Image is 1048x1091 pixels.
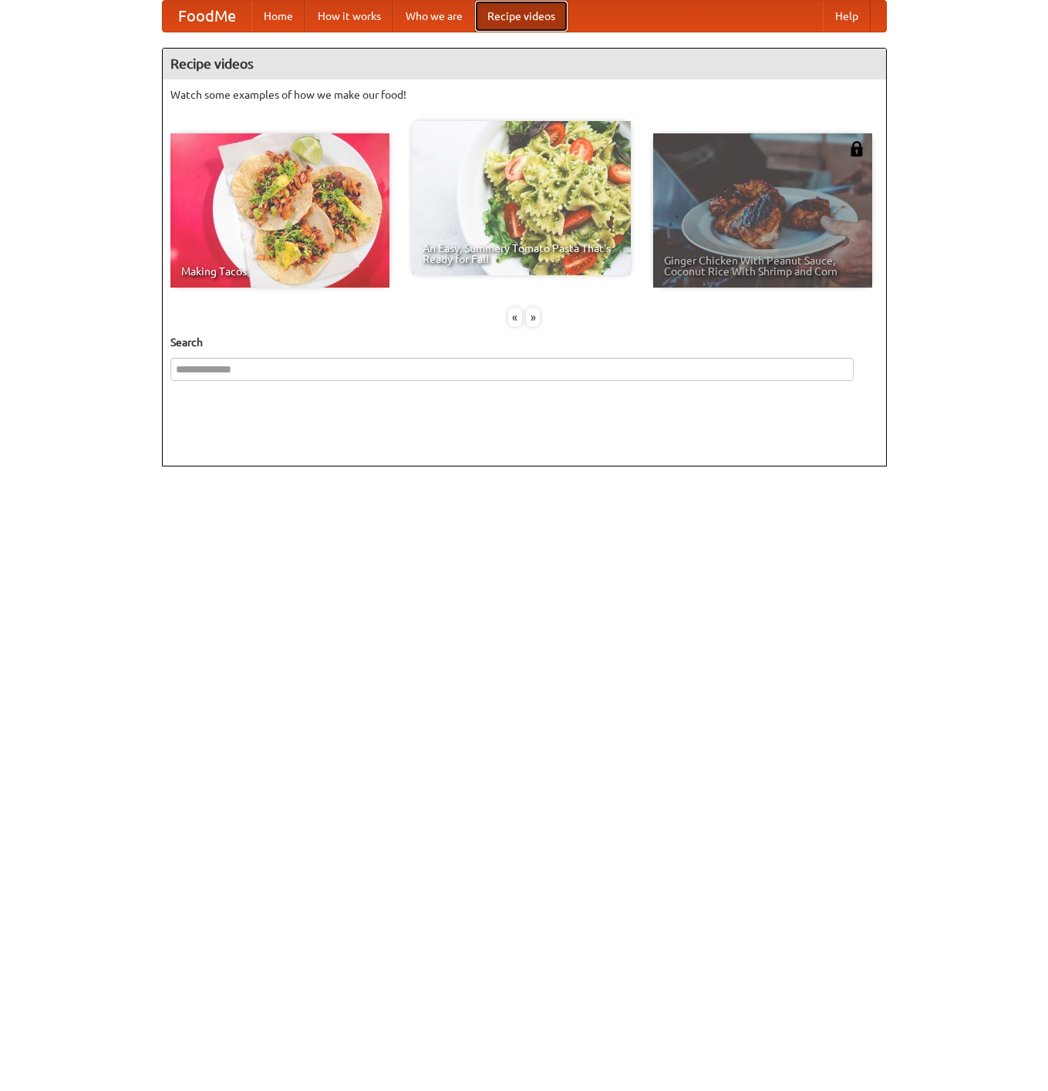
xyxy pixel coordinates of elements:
span: Making Tacos [181,266,379,277]
div: » [526,308,540,327]
div: « [508,308,522,327]
a: An Easy, Summery Tomato Pasta That's Ready for Fall [412,121,631,275]
a: Making Tacos [170,133,389,288]
span: An Easy, Summery Tomato Pasta That's Ready for Fall [423,243,620,264]
a: Recipe videos [475,1,568,32]
a: Help [823,1,871,32]
a: FoodMe [163,1,251,32]
h4: Recipe videos [163,49,886,79]
a: Who we are [393,1,475,32]
a: How it works [305,1,393,32]
h5: Search [170,335,878,350]
a: Home [251,1,305,32]
p: Watch some examples of how we make our food! [170,87,878,103]
img: 483408.png [849,141,864,157]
